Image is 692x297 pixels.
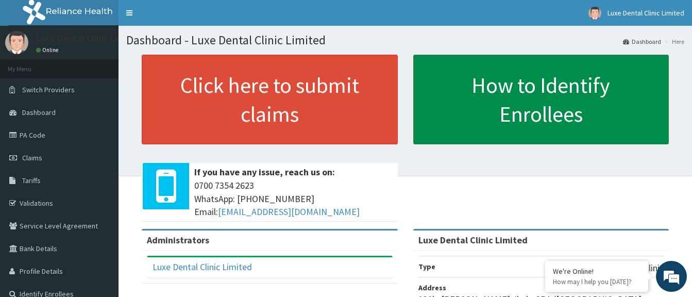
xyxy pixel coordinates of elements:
[194,166,335,178] b: If you have any issue, reach us on:
[218,206,360,218] a: [EMAIL_ADDRESS][DOMAIN_NAME]
[418,283,446,292] b: Address
[194,179,393,219] span: 0700 7354 2623 WhatsApp: [PHONE_NUMBER] Email:
[553,267,640,276] div: We're Online!
[36,46,61,54] a: Online
[553,277,640,286] p: How may I help you today?
[413,55,669,144] a: How to Identify Enrollees
[588,7,601,20] img: User Image
[147,234,209,246] b: Administrators
[5,31,28,54] img: User Image
[607,8,684,18] span: Luxe Dental Clinic Limited
[22,153,42,162] span: Claims
[126,34,684,47] h1: Dashboard - Luxe Dental Clinic Limited
[418,262,435,271] b: Type
[22,176,41,185] span: Tariffs
[142,55,398,144] a: Click here to submit claims
[153,261,252,273] a: Luxe Dental Clinic Limited
[662,37,684,46] li: Here
[36,34,141,43] p: Luxe Dental Clinic Limited
[623,37,661,46] a: Dashboard
[22,108,56,117] span: Dashboard
[22,85,75,94] span: Switch Providers
[418,234,528,246] strong: Luxe Dental Clinic Limited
